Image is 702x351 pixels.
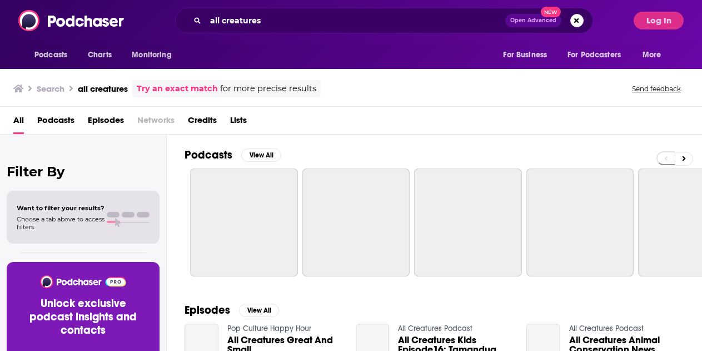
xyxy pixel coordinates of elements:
a: PodcastsView All [185,148,281,162]
a: Credits [188,111,217,134]
button: Open AdvancedNew [505,14,561,27]
span: For Podcasters [567,47,621,63]
span: Monitoring [132,47,171,63]
h3: Unlock exclusive podcast insights and contacts [20,297,146,337]
a: All [13,111,24,134]
button: open menu [495,45,561,66]
span: For Business [503,47,547,63]
button: View All [241,149,281,162]
span: More [643,47,661,63]
div: Search podcasts, credits, & more... [175,8,593,33]
img: Podchaser - Follow, Share and Rate Podcasts [18,10,125,31]
h3: Search [37,83,64,94]
h2: Podcasts [185,148,232,162]
span: New [541,7,561,17]
span: Open Advanced [510,18,556,23]
button: open menu [124,45,186,66]
span: Want to filter your results? [17,204,104,212]
a: Episodes [88,111,124,134]
button: open menu [635,45,675,66]
span: Charts [88,47,112,63]
span: for more precise results [220,82,316,95]
span: Networks [137,111,175,134]
a: Podcasts [37,111,74,134]
button: Send feedback [629,84,684,93]
span: Choose a tab above to access filters. [17,215,104,231]
h2: Filter By [7,164,160,180]
span: Podcasts [34,47,67,63]
a: Try an exact match [137,82,218,95]
a: All Creatures Podcast [398,324,472,333]
button: Log In [634,12,684,29]
a: Lists [230,111,247,134]
a: All Creatures Podcast [569,324,644,333]
button: open menu [27,45,82,66]
img: Podchaser - Follow, Share and Rate Podcasts [39,275,127,288]
h2: Episodes [185,303,230,317]
h3: all creatures [78,83,128,94]
a: Pop Culture Happy Hour [227,324,311,333]
a: EpisodesView All [185,303,279,317]
button: open menu [560,45,637,66]
input: Search podcasts, credits, & more... [206,12,505,29]
button: View All [239,304,279,317]
a: Charts [81,45,118,66]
